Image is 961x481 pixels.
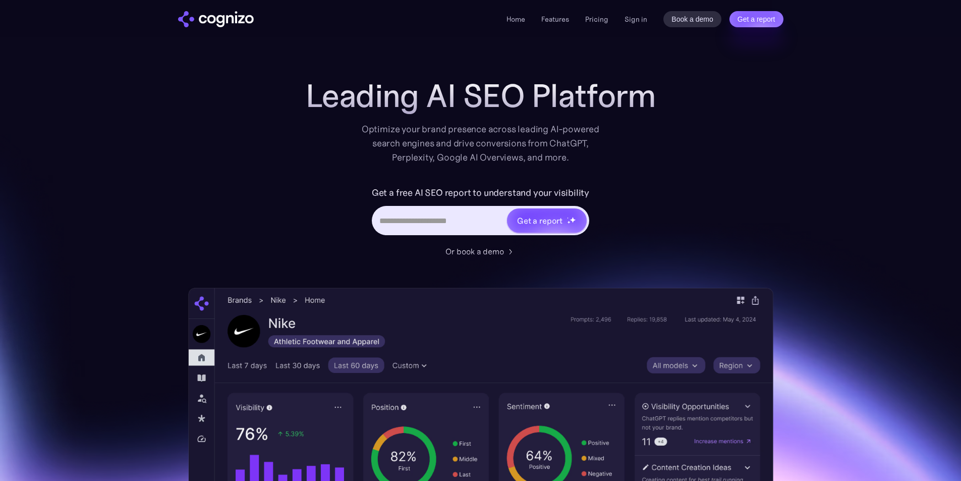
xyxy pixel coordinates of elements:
[567,217,569,219] img: star
[625,13,647,25] a: Sign in
[570,217,576,223] img: star
[585,15,608,24] a: Pricing
[357,122,605,165] div: Optimize your brand presence across leading AI-powered search engines and drive conversions from ...
[541,15,569,24] a: Features
[663,11,721,27] a: Book a demo
[178,11,254,27] img: cognizo logo
[445,245,504,257] div: Or book a demo
[445,245,516,257] a: Or book a demo
[372,185,589,201] label: Get a free AI SEO report to understand your visibility
[306,78,656,114] h1: Leading AI SEO Platform
[372,185,589,240] form: Hero URL Input Form
[506,207,588,234] a: Get a reportstarstarstar
[506,15,525,24] a: Home
[567,221,571,224] img: star
[517,215,562,227] div: Get a report
[178,11,254,27] a: home
[729,11,783,27] a: Get a report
